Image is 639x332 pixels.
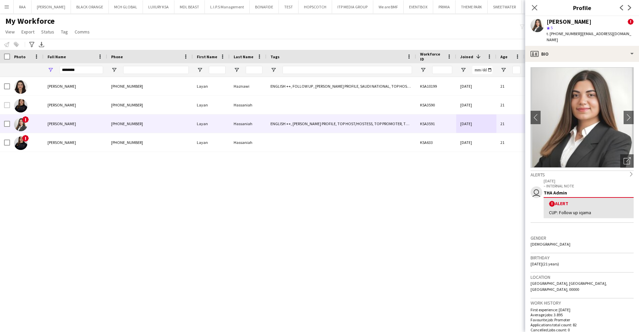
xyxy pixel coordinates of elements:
[246,66,262,74] input: Last Name Filter Input
[531,235,634,241] h3: Gender
[531,261,559,266] span: [DATE] (21 years)
[525,114,558,133] div: 4.8
[522,0,561,13] button: THE LACE CHECK
[21,29,34,35] span: Export
[4,102,10,108] input: Row Selection is disabled for this row (unchecked)
[547,31,581,36] span: t. [PHONE_NUMBER]
[460,54,473,59] span: Joined
[234,67,240,73] button: Open Filter Menu
[58,27,71,36] a: Tag
[48,84,76,89] span: [PERSON_NAME]
[544,183,634,188] p: – INTERNAL NOTE
[416,133,456,152] div: KSA633
[500,54,507,59] span: Age
[230,96,266,114] div: Hassaniah
[472,66,492,74] input: Joined Filter Input
[14,80,27,94] img: Layan Haznawi
[531,274,634,280] h3: Location
[230,77,266,95] div: Haznawi
[531,317,634,322] p: Favourite job: Promoter
[432,66,452,74] input: Workforce ID Filter Input
[531,281,607,292] span: [GEOGRAPHIC_DATA], [GEOGRAPHIC_DATA], [GEOGRAPHIC_DATA], 00000
[531,300,634,306] h3: Work history
[488,0,522,13] button: SWEETWATER
[174,0,205,13] button: MDL BEAST
[75,29,90,35] span: Comms
[332,0,373,13] button: ITP MEDIA GROUP
[61,29,68,35] span: Tag
[48,67,54,73] button: Open Filter Menu
[205,0,250,13] button: L.I.P.S Management
[525,3,639,12] h3: Profile
[531,242,570,247] span: [DEMOGRAPHIC_DATA]
[373,0,404,13] button: We are BMF
[456,114,496,133] div: [DATE]
[14,137,27,150] img: Layan Hassaniah
[111,67,117,73] button: Open Filter Menu
[107,133,193,152] div: [PHONE_NUMBER]
[433,0,456,13] button: PRIMIA
[197,54,217,59] span: First Name
[37,40,46,49] app-action-btn: Export XLSX
[525,46,639,62] div: Bio
[404,0,433,13] button: EVENTBOX
[107,77,193,95] div: [PHONE_NUMBER]
[14,54,25,59] span: Photo
[193,114,230,133] div: Layan
[549,200,628,207] div: Alert
[109,0,143,13] button: MCH GLOBAL
[544,190,634,196] div: THA Admin
[60,66,103,74] input: Full Name Filter Input
[234,54,253,59] span: Last Name
[456,77,496,95] div: [DATE]
[460,67,466,73] button: Open Filter Menu
[416,96,456,114] div: KSA3590
[266,114,416,133] div: ENGLISH ++, [PERSON_NAME] PROFILE, TOP HOST/HOSTESS, TOP PROMOTER, TOP SUPERVISOR, TOP [PERSON_NAME]
[270,67,276,73] button: Open Filter Menu
[420,52,444,62] span: Workforce ID
[107,96,193,114] div: [PHONE_NUMBER]
[456,96,496,114] div: [DATE]
[107,114,193,133] div: [PHONE_NUMBER]
[270,54,279,59] span: Tags
[551,25,553,30] span: 5
[38,27,57,36] a: Status
[420,67,426,73] button: Open Filter Menu
[628,19,634,25] span: !
[71,0,109,13] button: BLACK ORANGE
[496,96,525,114] div: 21
[14,99,27,112] img: Layan Hassaniah
[111,54,123,59] span: Phone
[22,116,29,123] span: !
[279,0,299,13] button: TEST
[48,54,66,59] span: Full Name
[230,133,266,152] div: Hassaniah
[14,118,27,131] img: Layan Hassaniah
[549,201,555,207] span: !
[72,27,92,36] a: Comms
[496,77,525,95] div: 21
[531,170,634,178] div: Alerts
[549,210,628,216] div: CUP: Follow up iqama
[31,0,71,13] button: [PERSON_NAME]
[500,67,506,73] button: Open Filter Menu
[531,322,634,327] p: Applications total count: 82
[28,40,36,49] app-action-btn: Advanced filters
[416,114,456,133] div: KSA3591
[512,66,521,74] input: Age Filter Input
[143,0,174,13] button: LUXURY KSA
[193,133,230,152] div: Layan
[531,312,634,317] p: Average jobs: 3.895
[416,77,456,95] div: KSA10199
[547,31,631,42] span: | [EMAIL_ADDRESS][DOMAIN_NAME]
[19,27,37,36] a: Export
[123,66,189,74] input: Phone Filter Input
[209,66,226,74] input: First Name Filter Input
[547,19,591,25] div: [PERSON_NAME]
[283,66,412,74] input: Tags Filter Input
[456,0,488,13] button: THEME PARK
[266,77,416,95] div: ENGLISH ++, FOLLOW UP , [PERSON_NAME] PROFILE, SAUDI NATIONAL, TOP HOST/HOSTESS, TOP PROMOTER, [D...
[197,67,203,73] button: Open Filter Menu
[299,0,332,13] button: HOPSCOTCH
[531,67,634,168] img: Crew avatar or photo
